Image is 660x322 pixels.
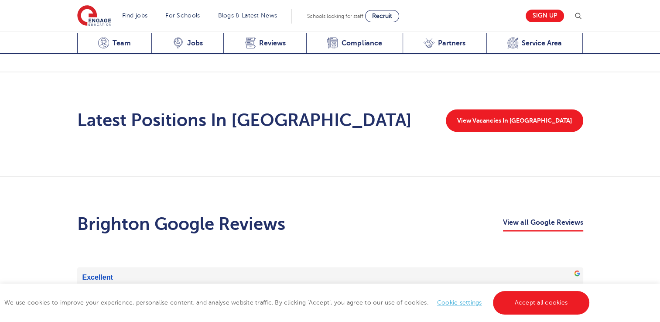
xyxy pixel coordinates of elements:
[307,13,363,19] span: Schools looking for staff
[77,110,412,131] h2: Latest Positions In [GEOGRAPHIC_DATA]
[187,39,203,48] span: Jobs
[437,299,482,306] a: Cookie settings
[365,10,399,22] a: Recruit
[77,214,285,235] h2: Brighton Google Reviews
[306,33,403,54] a: Compliance
[82,272,578,282] div: Excellent
[77,33,152,54] a: Team
[165,12,200,19] a: For Schools
[259,39,286,48] span: Reviews
[486,33,583,54] a: Service Area
[446,109,583,132] a: View Vacancies In [GEOGRAPHIC_DATA]
[223,33,306,54] a: Reviews
[122,12,148,19] a: Find jobs
[493,291,590,315] a: Accept all cookies
[403,33,486,54] a: Partners
[342,39,382,48] span: Compliance
[372,13,392,19] span: Recruit
[522,39,562,48] span: Service Area
[113,39,131,48] span: Team
[503,217,583,231] a: View all Google Reviews
[151,33,223,54] a: Jobs
[77,5,111,27] img: Engage Education
[438,39,465,48] span: Partners
[4,299,592,306] span: We use cookies to improve your experience, personalise content, and analyse website traffic. By c...
[526,10,564,22] a: Sign up
[218,12,277,19] a: Blogs & Latest News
